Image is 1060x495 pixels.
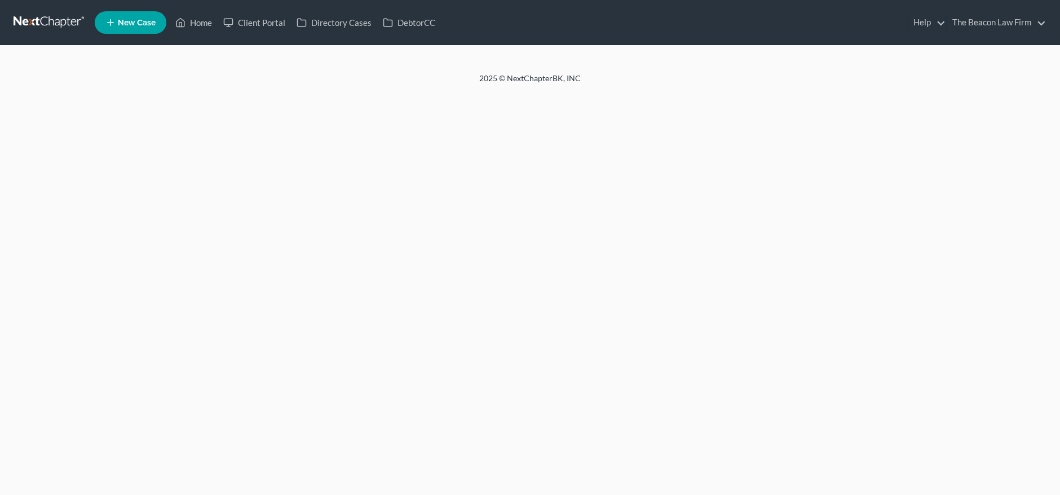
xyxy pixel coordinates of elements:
[170,12,218,33] a: Home
[209,73,851,93] div: 2025 © NextChapterBK, INC
[377,12,441,33] a: DebtorCC
[291,12,377,33] a: Directory Cases
[95,11,166,34] new-legal-case-button: New Case
[947,12,1046,33] a: The Beacon Law Firm
[908,12,946,33] a: Help
[218,12,291,33] a: Client Portal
